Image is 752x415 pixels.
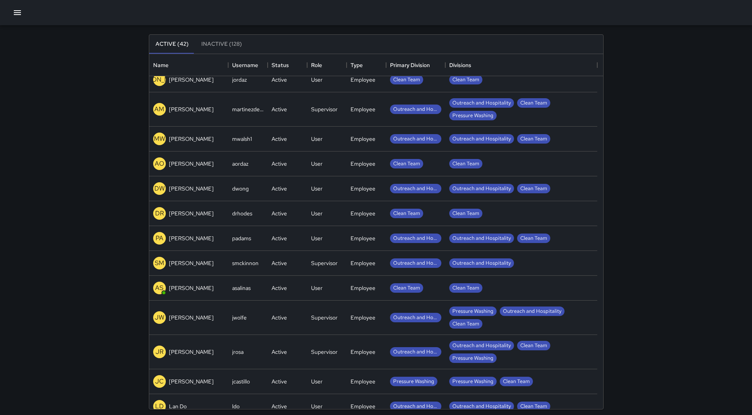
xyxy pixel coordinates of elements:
div: Role [307,54,347,76]
div: User [311,185,323,193]
p: [PERSON_NAME] [169,209,214,217]
span: Clean Team [517,99,550,107]
div: Name [149,54,228,76]
div: User [311,135,323,143]
p: DW [154,184,165,193]
div: Employee [351,402,375,410]
div: Employee [351,160,375,168]
p: AO [155,159,164,168]
div: asalinas [232,284,251,292]
span: Outreach and Hospitality [390,403,441,410]
div: smckinnon [232,259,259,267]
div: jordaz [232,76,247,84]
span: Clean Team [517,185,550,193]
div: Employee [351,348,375,356]
span: Outreach and Hospitality [449,403,514,410]
span: Clean Team [449,210,482,217]
div: Active [272,105,287,113]
span: Clean Team [449,284,482,292]
span: Outreach and Hospitality [390,235,441,242]
div: Username [232,54,258,76]
p: [PERSON_NAME] [169,105,214,113]
span: Clean Team [449,76,482,84]
div: Employee [351,284,375,292]
div: Active [272,76,287,84]
div: Active [272,234,287,242]
div: Employee [351,209,375,217]
div: Supervisor [311,314,338,322]
div: ldo [232,402,240,410]
span: Outreach and Hospitality [390,314,441,322]
div: User [311,402,323,410]
span: Clean Team [390,76,423,84]
div: Active [272,402,287,410]
div: Employee [351,259,375,267]
span: Outreach and Hospitality [500,308,564,315]
span: Clean Team [517,342,550,350]
span: Pressure Washing [449,308,497,315]
span: Clean Team [390,284,423,292]
p: DR [155,209,164,218]
div: Employee [351,135,375,143]
div: jrosa [232,348,244,356]
p: LD [155,402,164,411]
p: [PERSON_NAME] [169,160,214,168]
span: Pressure Washing [390,378,437,385]
p: JC [155,377,164,386]
p: AS [155,283,163,293]
div: dwong [232,185,249,193]
div: Type [347,54,386,76]
span: Outreach and Hospitality [449,342,514,350]
button: Active (42) [149,35,195,54]
div: Active [272,378,287,385]
p: JW [155,313,164,322]
div: Divisions [445,54,597,76]
div: User [311,76,323,84]
p: [PERSON_NAME] [169,234,214,242]
div: Active [272,284,287,292]
div: Employee [351,185,375,193]
p: [PERSON_NAME] [169,259,214,267]
span: Clean Team [500,378,533,385]
div: Primary Division [390,54,430,76]
p: [PERSON_NAME] [169,76,214,84]
div: Active [272,135,287,143]
button: Inactive (128) [195,35,248,54]
div: Username [228,54,268,76]
div: Status [268,54,307,76]
div: Status [272,54,289,76]
span: Outreach and Hospitality [449,135,514,143]
div: Employee [351,314,375,322]
div: Active [272,314,287,322]
p: [PERSON_NAME] [169,378,214,385]
div: Supervisor [311,105,338,113]
div: User [311,209,323,217]
span: Outreach and Hospitality [449,260,514,267]
div: User [311,160,323,168]
span: Clean Team [390,160,423,168]
div: Type [351,54,363,76]
span: Clean Team [517,403,550,410]
div: mwalsh1 [232,135,252,143]
div: Active [272,160,287,168]
div: Employee [351,234,375,242]
p: JR [156,347,163,357]
div: Active [272,209,287,217]
span: Clean Team [449,320,482,328]
div: Active [272,185,287,193]
span: Clean Team [390,210,423,217]
span: Pressure Washing [449,112,497,120]
span: Outreach and Hospitality [390,106,441,113]
p: [PERSON_NAME] [169,135,214,143]
p: [PERSON_NAME] [169,185,214,193]
p: AM [154,105,164,114]
span: Pressure Washing [449,355,497,362]
div: jwolfe [232,314,247,322]
div: Supervisor [311,348,338,356]
div: drhodes [232,209,252,217]
p: [PERSON_NAME] [169,284,214,292]
div: User [311,234,323,242]
div: User [311,378,323,385]
span: Clean Team [517,135,550,143]
span: Outreach and Hospitality [390,260,441,267]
